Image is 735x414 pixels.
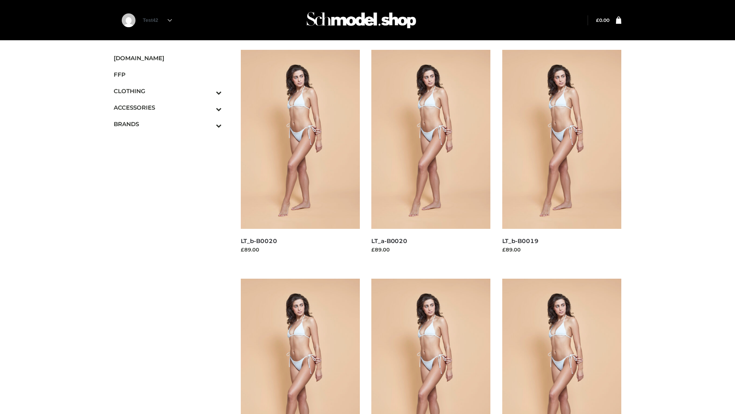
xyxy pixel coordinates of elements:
a: LT_b-B0020 [241,237,277,245]
a: LT_a-B0020 [371,237,407,245]
bdi: 0.00 [596,17,609,23]
button: Toggle Submenu [195,99,222,116]
a: BRANDSToggle Submenu [114,116,222,132]
button: Toggle Submenu [195,83,222,99]
span: [DOMAIN_NAME] [114,54,222,62]
button: Toggle Submenu [195,116,222,132]
span: BRANDS [114,120,222,128]
a: Read more [502,255,531,261]
span: FFP [114,70,222,79]
a: £0.00 [596,17,609,23]
a: Read more [371,255,400,261]
span: CLOTHING [114,87,222,95]
span: £ [596,17,599,23]
div: £89.00 [502,246,622,253]
a: Read more [241,255,269,261]
span: ACCESSORIES [114,103,222,112]
a: Test42 [143,17,172,23]
a: CLOTHINGToggle Submenu [114,83,222,99]
a: LT_b-B0019 [502,237,539,245]
img: Schmodel Admin 964 [304,5,419,35]
a: [DOMAIN_NAME] [114,50,222,66]
a: FFP [114,66,222,83]
div: £89.00 [371,246,491,253]
a: ACCESSORIESToggle Submenu [114,99,222,116]
div: £89.00 [241,246,360,253]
